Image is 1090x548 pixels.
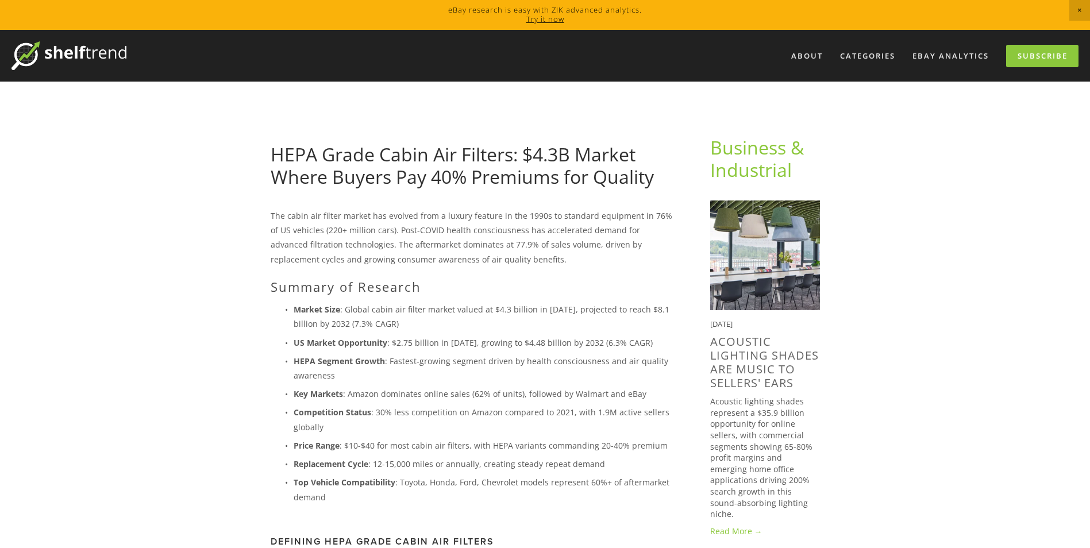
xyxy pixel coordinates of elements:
strong: HEPA Segment Growth [294,356,385,366]
a: Subscribe [1006,45,1079,67]
h2: Summary of Research [271,279,673,294]
strong: Competition Status [294,407,371,418]
a: Try it now [526,14,564,24]
img: Acoustic Lighting Shades Are Music to Sellers' Ears [710,200,820,310]
p: The cabin air filter market has evolved from a luxury feature in the 1990s to standard equipment ... [271,209,673,267]
div: Categories [833,47,903,65]
strong: Price Range [294,440,340,451]
p: : Toyota, Honda, Ford, Chevrolet models represent 60%+ of aftermarket demand [294,475,673,504]
a: Business & Industrial [710,135,808,182]
strong: Market Size [294,304,340,315]
p: : 30% less competition on Amazon compared to 2021, with 1.9M active sellers globally [294,405,673,434]
a: Read More → [710,526,820,537]
p: : Fastest-growing segment driven by health consciousness and air quality awareness [294,354,673,383]
p: : 12-15,000 miles or annually, creating steady repeat demand [294,457,673,471]
p: : $10-$40 for most cabin air filters, with HEPA variants commanding 20-40% premium [294,438,673,453]
p: : Global cabin air filter market valued at $4.3 billion in [DATE], projected to reach $8.1 billio... [294,302,673,331]
a: Acoustic Lighting Shades Are Music to Sellers' Ears [710,334,819,391]
strong: Replacement Cycle [294,458,368,469]
time: [DATE] [710,319,733,329]
a: About [784,47,830,65]
strong: Top Vehicle Compatibility [294,477,395,488]
p: : $2.75 billion in [DATE], growing to $4.48 billion by 2032 (6.3% CAGR) [294,335,673,350]
p: Acoustic lighting shades represent a $35.9 billion opportunity for online sellers, with commercia... [710,396,820,520]
a: HEPA Grade Cabin Air Filters: $4.3B Market Where Buyers Pay 40% Premiums for Quality [271,142,654,188]
img: ShelfTrend [11,41,126,70]
strong: US Market Opportunity [294,337,387,348]
strong: Key Markets [294,388,343,399]
p: : Amazon dominates online sales (62% of units), followed by Walmart and eBay [294,387,673,401]
a: eBay Analytics [905,47,996,65]
h3: Defining HEPA Grade Cabin Air Filters [271,536,673,547]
